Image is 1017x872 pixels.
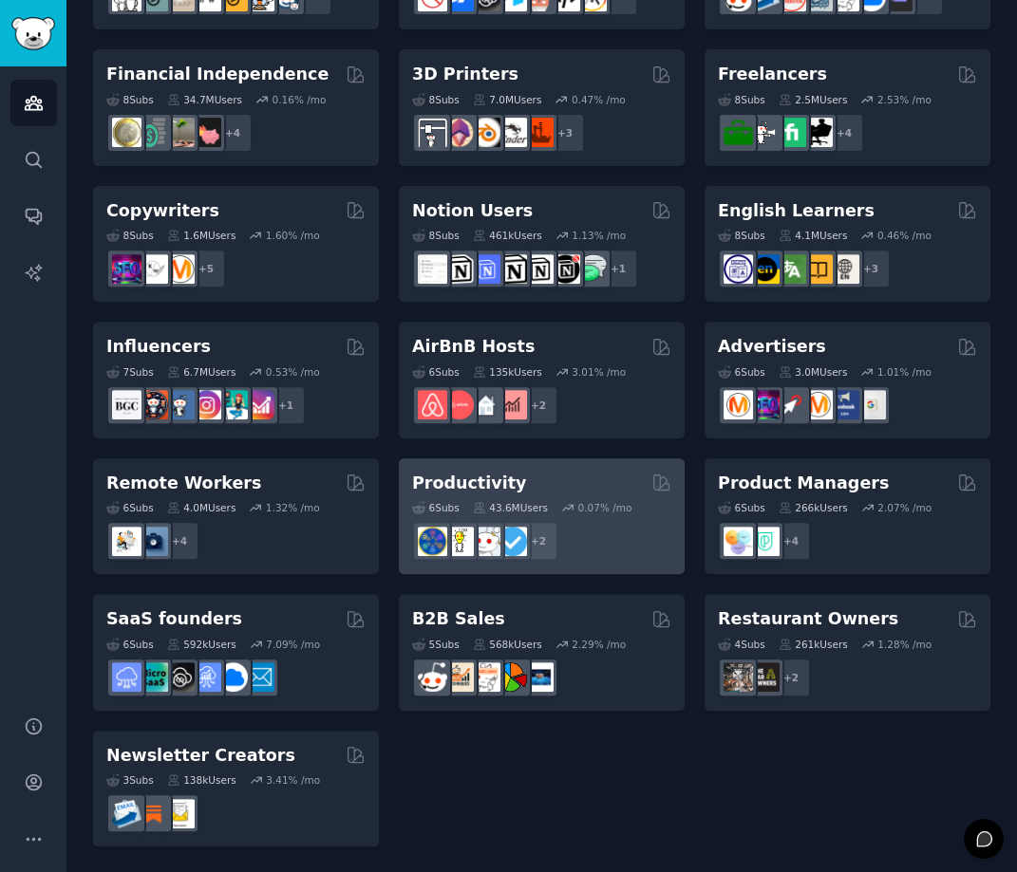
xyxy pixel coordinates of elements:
[165,390,195,419] img: Instagram
[830,390,859,419] img: FacebookAds
[266,229,320,242] div: 1.60 % /mo
[803,254,833,284] img: LearnEnglishOnReddit
[498,527,527,556] img: getdisciplined
[412,472,526,495] h2: Productivity
[750,527,780,556] img: ProductMgmt
[412,365,460,379] div: 6 Sub s
[167,93,242,106] div: 34.7M Users
[418,390,447,419] img: airbnb_hosts
[877,501,932,514] div: 2.07 % /mo
[112,254,141,284] img: SEO
[167,773,236,787] div: 138k Users
[106,93,154,106] div: 8 Sub s
[771,521,811,561] div: + 4
[167,638,236,651] div: 592k Users
[473,638,542,651] div: 568k Users
[779,501,848,514] div: 266k Users
[192,662,221,692] img: SaaSSales
[106,365,154,379] div: 7 Sub s
[412,335,535,359] h2: AirBnB Hosts
[165,799,195,828] img: Newsletters
[545,113,585,153] div: + 3
[112,527,141,556] img: RemoteJobs
[444,118,474,147] img: 3Dmodeling
[273,93,327,106] div: 0.16 % /mo
[412,607,505,631] h2: B2B Sales
[165,662,195,692] img: NoCodeSaaS
[518,521,558,561] div: + 2
[218,662,248,692] img: B2BSaaS
[718,229,765,242] div: 8 Sub s
[106,501,154,514] div: 6 Sub s
[418,118,447,147] img: 3Dprinting
[851,249,891,288] div: + 3
[724,390,753,419] img: marketing
[598,249,638,288] div: + 1
[779,638,848,651] div: 261k Users
[498,662,527,692] img: B2BSales
[803,118,833,147] img: Freelancers
[412,63,518,86] h2: 3D Printers
[524,254,554,284] img: AskNotion
[724,527,753,556] img: ProductManagement
[498,390,527,419] img: AirBnBInvesting
[106,638,154,651] div: 6 Sub s
[412,638,460,651] div: 5 Sub s
[498,118,527,147] img: ender3
[167,229,236,242] div: 1.6M Users
[718,199,875,223] h2: English Learners
[777,254,806,284] img: language_exchange
[877,638,932,651] div: 1.28 % /mo
[418,254,447,284] img: Notiontemplates
[572,93,626,106] div: 0.47 % /mo
[718,63,827,86] h2: Freelancers
[167,501,236,514] div: 4.0M Users
[572,365,626,379] div: 3.01 % /mo
[412,501,460,514] div: 6 Sub s
[192,118,221,147] img: fatFIRE
[412,199,533,223] h2: Notion Users
[473,93,542,106] div: 7.0M Users
[779,93,848,106] div: 2.5M Users
[139,662,168,692] img: microsaas
[139,254,168,284] img: KeepWriting
[471,118,500,147] img: blender
[245,390,274,419] img: InstagramGrowthTips
[213,113,253,153] div: + 4
[718,501,765,514] div: 6 Sub s
[577,254,607,284] img: NotionPromote
[572,229,626,242] div: 1.13 % /mo
[724,662,753,692] img: restaurantowners
[877,93,932,106] div: 2.53 % /mo
[266,638,320,651] div: 7.09 % /mo
[160,521,199,561] div: + 4
[771,658,811,697] div: + 2
[218,390,248,419] img: influencermarketing
[473,501,548,514] div: 43.6M Users
[750,662,780,692] img: BarOwners
[412,229,460,242] div: 8 Sub s
[106,199,219,223] h2: Copywriters
[412,93,460,106] div: 8 Sub s
[165,118,195,147] img: Fire
[750,118,780,147] img: freelance_forhire
[750,254,780,284] img: EnglishLearning
[444,390,474,419] img: AirBnBHosts
[139,118,168,147] img: FinancialPlanning
[471,390,500,419] img: rentalproperties
[718,638,765,651] div: 4 Sub s
[139,390,168,419] img: socialmedia
[877,365,932,379] div: 1.01 % /mo
[572,638,626,651] div: 2.29 % /mo
[106,744,295,768] h2: Newsletter Creators
[718,365,765,379] div: 6 Sub s
[471,527,500,556] img: productivity
[830,254,859,284] img: Learn_English
[718,335,826,359] h2: Advertisers
[718,607,898,631] h2: Restaurant Owners
[139,527,168,556] img: work
[551,254,580,284] img: BestNotionTemplates
[857,390,886,419] img: googleads
[112,390,141,419] img: BeautyGuruChatter
[718,472,889,495] h2: Product Managers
